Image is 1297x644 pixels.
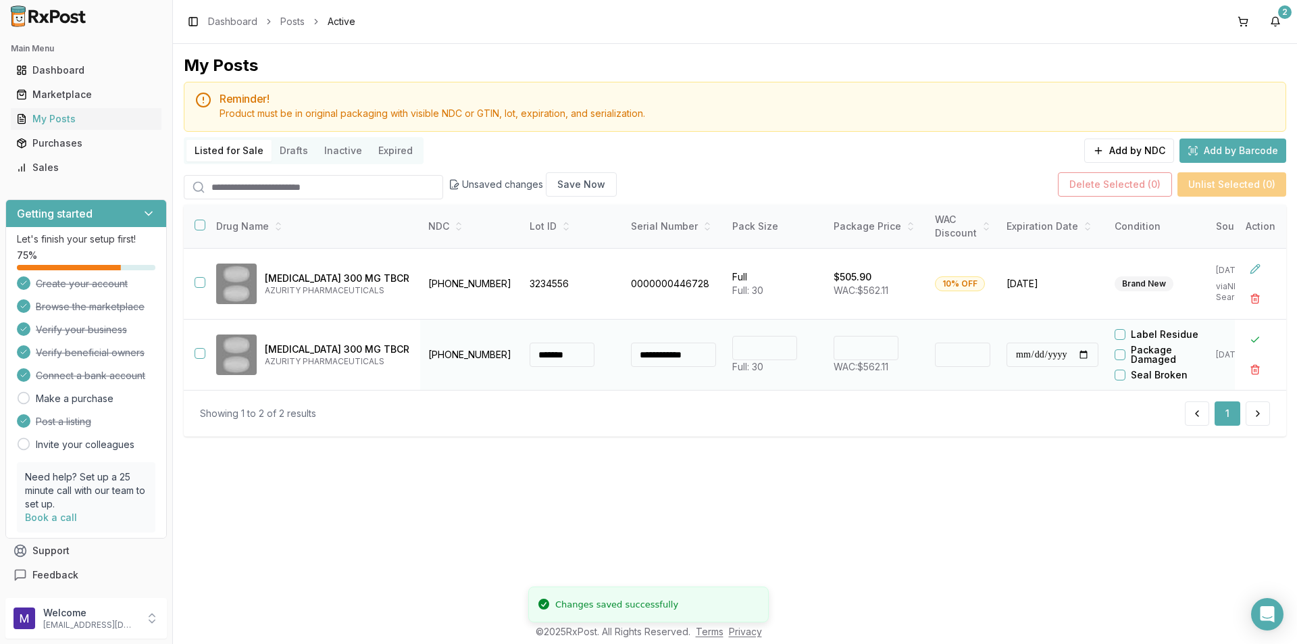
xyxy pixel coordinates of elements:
[216,264,257,304] img: Horizant 300 MG TBCR
[1243,287,1267,311] button: Delete
[1007,220,1098,233] div: Expiration Date
[1243,257,1267,281] button: Edit
[420,249,522,320] td: [PHONE_NUMBER]
[36,346,145,360] span: Verify beneficial owners
[1131,370,1188,380] label: Seal Broken
[1179,139,1286,163] button: Add by Barcode
[623,249,724,320] td: 0000000446728
[186,140,272,162] button: Listed for Sale
[36,438,134,451] a: Invite your colleagues
[200,407,316,420] div: Showing 1 to 2 of 2 results
[729,626,762,637] a: Privacy
[5,5,92,27] img: RxPost Logo
[265,343,409,356] p: [MEDICAL_DATA] 300 MG TBCR
[420,320,522,391] td: [PHONE_NUMBER]
[1278,5,1292,19] div: 2
[17,232,155,246] p: Let's finish your setup first!
[428,220,513,233] div: NDC
[43,606,137,620] p: Welcome
[265,285,409,296] p: AZURITY PHARMACEUTICALS
[1007,277,1098,291] span: [DATE]
[1216,265,1267,276] p: [DATE]
[36,277,128,291] span: Create your account
[11,43,161,54] h2: Main Menu
[5,59,167,81] button: Dashboard
[522,249,623,320] td: 3234556
[1216,349,1267,360] p: [DATE]
[316,140,370,162] button: Inactive
[208,15,257,28] a: Dashboard
[280,15,305,28] a: Posts
[449,172,617,197] div: Unsaved changes
[834,361,888,372] span: WAC: $562.11
[265,356,409,367] p: AZURITY PHARMACEUTICALS
[834,270,871,284] p: $505.90
[1216,220,1267,233] div: Source
[1235,205,1286,249] th: Action
[25,512,77,523] a: Book a call
[1265,11,1286,32] button: 2
[696,626,723,637] a: Terms
[216,220,409,233] div: Drug Name
[36,369,145,382] span: Connect a bank account
[834,284,888,296] span: WAC: $562.11
[184,55,258,76] div: My Posts
[1215,401,1240,426] button: 1
[16,64,156,77] div: Dashboard
[36,415,91,428] span: Post a listing
[36,300,145,314] span: Browse the marketplace
[17,249,37,262] span: 75 %
[5,84,167,105] button: Marketplace
[1251,598,1283,630] div: Open Intercom Messenger
[36,323,127,337] span: Verify your business
[1243,328,1267,352] button: Close
[732,361,763,372] span: Full: 30
[272,140,316,162] button: Drafts
[11,155,161,180] a: Sales
[935,276,985,291] div: 10% OFF
[328,15,355,28] span: Active
[631,220,716,233] div: Serial Number
[1107,205,1208,249] th: Condition
[530,220,615,233] div: Lot ID
[5,563,167,587] button: Feedback
[43,620,137,630] p: [EMAIL_ADDRESS][DOMAIN_NAME]
[1243,357,1267,382] button: Delete
[1216,281,1267,303] p: via NDC Search
[834,220,919,233] div: Package Price
[36,392,113,405] a: Make a purchase
[220,93,1275,104] h5: Reminder!
[5,132,167,154] button: Purchases
[11,58,161,82] a: Dashboard
[32,568,78,582] span: Feedback
[208,15,355,28] nav: breadcrumb
[555,598,678,612] div: Changes saved successfully
[1084,139,1174,163] button: Add by NDC
[935,213,990,240] div: WAC Discount
[16,161,156,174] div: Sales
[14,608,35,629] img: User avatar
[16,112,156,126] div: My Posts
[370,140,421,162] button: Expired
[546,172,617,197] button: Save Now
[1115,276,1173,291] div: Brand New
[25,470,147,511] p: Need help? Set up a 25 minute call with our team to set up.
[11,82,161,107] a: Marketplace
[17,205,93,222] h3: Getting started
[5,539,167,563] button: Support
[5,157,167,178] button: Sales
[16,137,156,150] div: Purchases
[724,249,825,320] td: Full
[732,284,763,296] span: Full: 30
[1131,345,1208,364] label: Package Damaged
[265,272,409,285] p: [MEDICAL_DATA] 300 MG TBCR
[216,335,257,375] img: Horizant 300 MG TBCR
[724,205,825,249] th: Pack Size
[16,88,156,101] div: Marketplace
[1131,330,1198,339] label: Label Residue
[220,107,1275,120] div: Product must be in original packaging with visible NDC or GTIN, lot, expiration, and serialization.
[5,108,167,130] button: My Posts
[11,131,161,155] a: Purchases
[11,107,161,131] a: My Posts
